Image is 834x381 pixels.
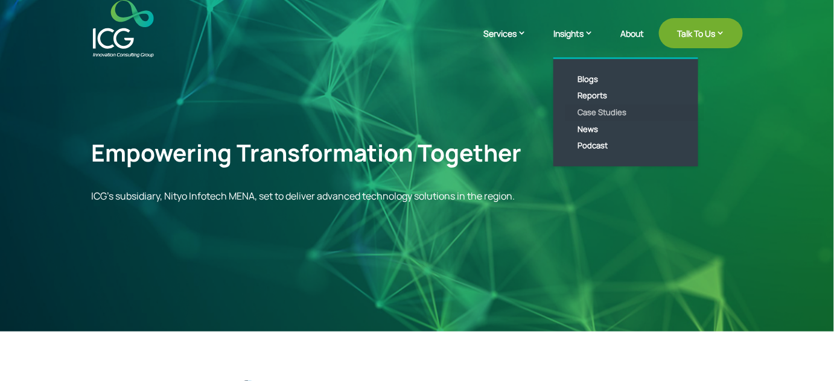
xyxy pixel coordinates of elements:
[634,251,834,381] iframe: Chat Widget
[620,29,644,57] a: About
[565,87,704,104] a: Reports
[565,121,704,138] a: News
[483,27,538,57] a: Services
[565,104,704,121] a: Case Studies
[553,27,605,57] a: Insights
[659,18,743,48] a: Talk To Us
[565,71,704,88] a: Blogs
[133,71,203,79] div: Keywords by Traffic
[91,189,515,203] span: ICG’s subsidiary, Nityo Infotech MENA, set to deliver advanced technology solutions in the region.
[91,136,521,169] span: Empowering Transformation Together
[565,137,704,154] a: Podcast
